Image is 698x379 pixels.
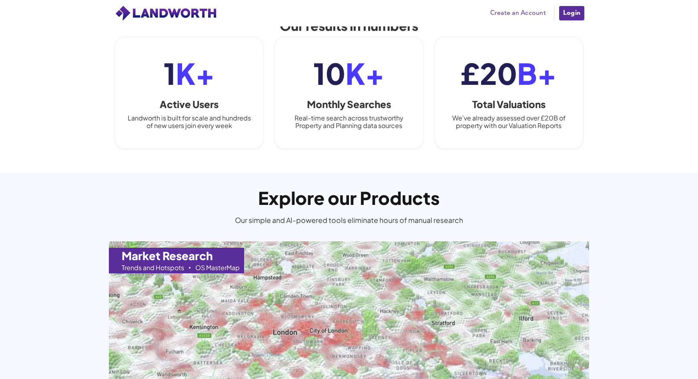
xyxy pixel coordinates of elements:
[446,114,572,129] p: We've already assessed over £20B of property with our Valuation Reports
[517,55,557,91] span: B+
[461,56,557,90] div: £20
[122,250,213,261] h1: Market Research
[472,98,546,110] h3: Total Valuations
[122,265,184,271] div: Trends and Hotspots
[313,56,385,90] div: 10
[160,98,219,110] h3: Active Users
[176,55,215,91] span: K+
[286,114,411,129] p: Real-time search across trustworthy Property and Planning data sources
[345,55,385,91] span: K+
[258,173,440,207] h1: Explore our Products
[558,5,585,21] a: Login
[486,7,550,19] a: Create an Account
[307,98,391,110] h3: Monthly Searches
[164,56,215,90] div: 1
[126,114,252,129] p: Landworth is built for scale and hundreds of new users join every week
[229,18,469,33] h2: Our results in numbers
[195,265,240,271] div: OS MasterMap
[233,215,466,241] div: Our simple and AI-powered tools eliminate hours of manual research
